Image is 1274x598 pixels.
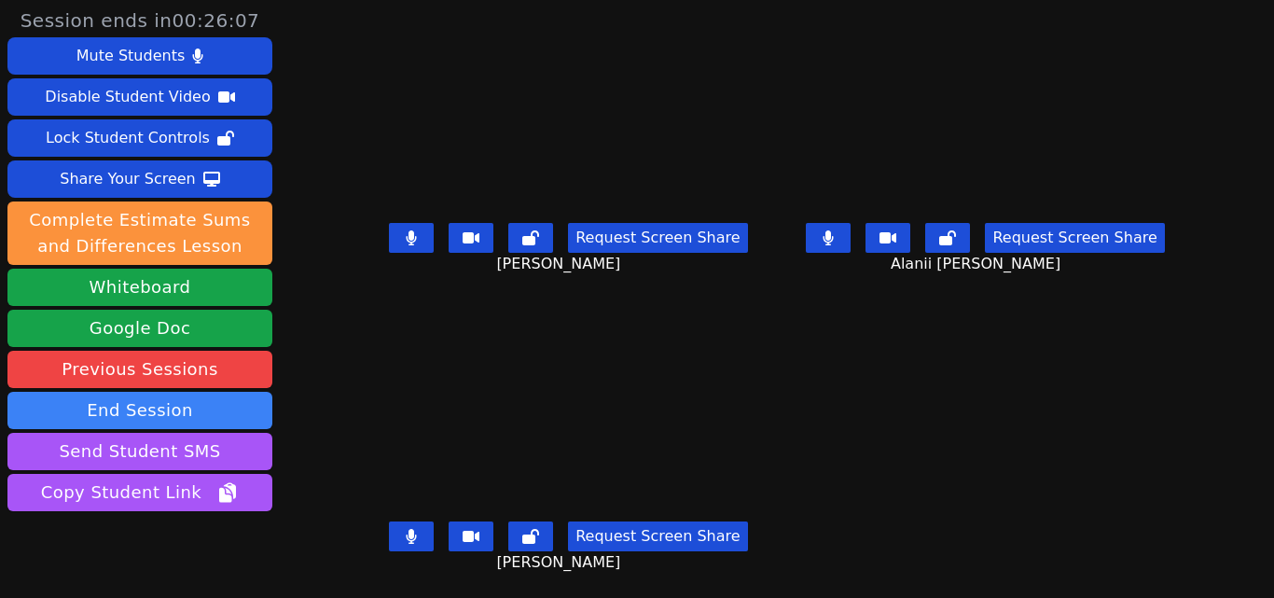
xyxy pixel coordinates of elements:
[568,522,747,551] button: Request Screen Share
[7,351,272,388] a: Previous Sessions
[7,202,272,265] button: Complete Estimate Sums and Differences Lesson
[891,253,1065,275] span: Alanii [PERSON_NAME]
[7,160,272,198] button: Share Your Screen
[21,7,260,34] span: Session ends in
[7,37,272,75] button: Mute Students
[7,78,272,116] button: Disable Student Video
[7,474,272,511] button: Copy Student Link
[7,392,272,429] button: End Session
[7,310,272,347] a: Google Doc
[496,551,625,574] span: [PERSON_NAME]
[46,123,210,153] div: Lock Student Controls
[496,253,625,275] span: [PERSON_NAME]
[985,223,1164,253] button: Request Screen Share
[7,269,272,306] button: Whiteboard
[45,82,210,112] div: Disable Student Video
[7,119,272,157] button: Lock Student Controls
[173,9,260,32] time: 00:26:07
[41,480,239,506] span: Copy Student Link
[7,433,272,470] button: Send Student SMS
[76,41,185,71] div: Mute Students
[60,164,196,194] div: Share Your Screen
[568,223,747,253] button: Request Screen Share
